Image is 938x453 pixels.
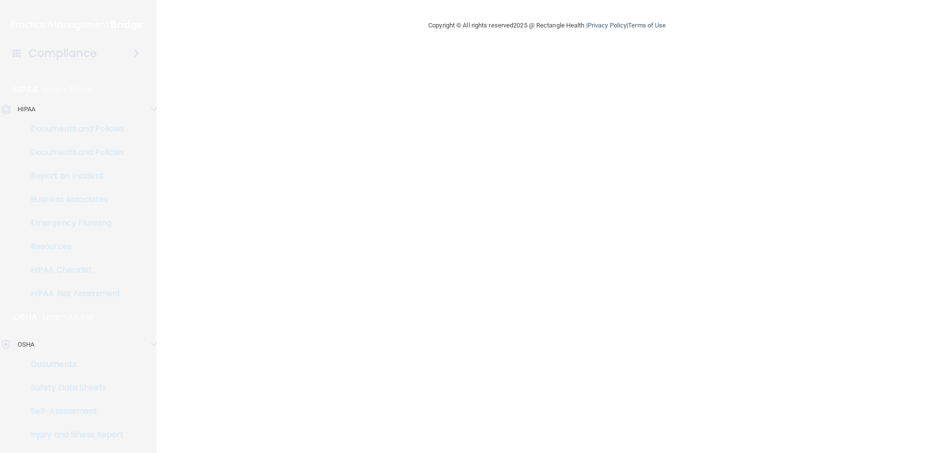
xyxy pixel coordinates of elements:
p: Learn More! [43,311,95,323]
p: HIPAA [13,84,38,96]
p: Business Associates [6,195,140,204]
p: Documents and Policies [6,124,140,134]
p: Emergency Planning [6,218,140,228]
p: Safety Data Sheets [6,383,140,393]
div: Copyright © All rights reserved 2025 @ Rectangle Health | | [368,10,726,41]
p: HIPAA Checklist [6,265,140,275]
p: Resources [6,242,140,252]
p: Learn More! [43,84,95,96]
p: HIPAA [18,103,36,115]
p: HIPAA Risk Assessment [6,289,140,299]
p: Injury and Illness Report [6,430,140,440]
p: OSHA [18,339,34,351]
p: Documents and Policies [6,148,140,157]
p: Documents [6,359,140,369]
a: Terms of Use [628,22,666,29]
img: PMB logo [11,15,145,35]
a: Privacy Policy [588,22,626,29]
h4: Compliance [28,47,97,60]
p: Self-Assessment [6,406,140,416]
p: OSHA [13,311,38,323]
p: Report an Incident [6,171,140,181]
